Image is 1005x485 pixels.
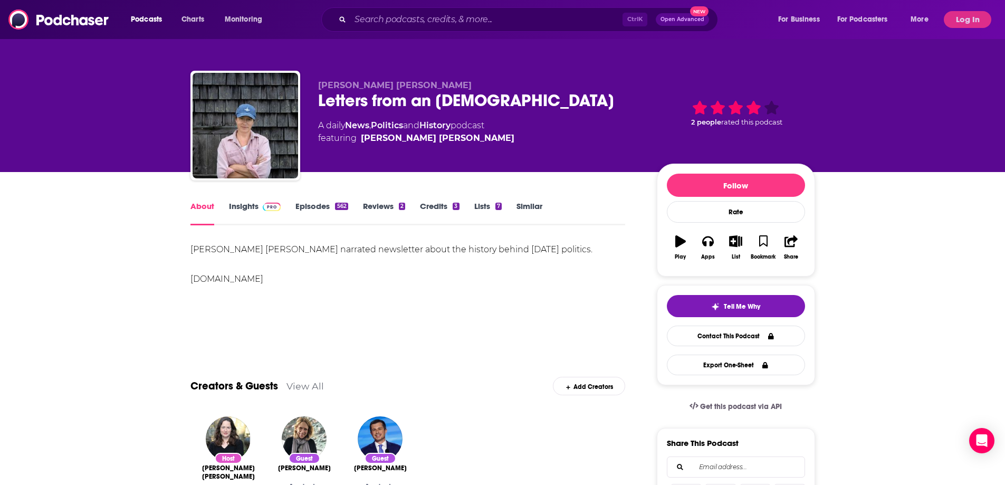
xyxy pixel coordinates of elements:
h3: Share This Podcast [667,438,739,448]
input: Email address... [676,457,796,477]
button: open menu [217,11,276,28]
div: 2 [399,203,405,210]
a: Similar [516,201,542,225]
a: About [190,201,214,225]
button: open menu [903,11,942,28]
div: Guest [289,453,320,464]
span: Monitoring [225,12,262,27]
div: List [732,254,740,260]
div: 7 [495,203,502,210]
span: More [911,12,929,27]
a: Politics [371,120,403,130]
a: Charts [175,11,210,28]
div: [PERSON_NAME] [PERSON_NAME] narrated newsletter about the history behind [DATE] politics. [DOMAIN... [190,242,626,287]
div: Rate [667,201,805,223]
div: Apps [701,254,715,260]
a: Lists7 [474,201,502,225]
span: featuring [318,132,514,145]
button: List [722,229,749,267]
div: 2 peoplerated this podcast [657,80,815,146]
a: Pete Buttigieg [354,464,407,472]
div: Host [215,453,242,464]
img: tell me why sparkle [711,302,720,311]
span: 2 people [691,118,721,126]
span: For Business [778,12,820,27]
a: InsightsPodchaser Pro [229,201,281,225]
a: Get this podcast via API [681,394,791,420]
a: Creators & Guests [190,379,278,393]
div: Guest [365,453,396,464]
span: Podcasts [131,12,162,27]
button: open menu [771,11,833,28]
a: Heather Cox Richardson [361,132,514,145]
img: Letters from an American [193,73,298,178]
div: 562 [335,203,348,210]
span: [PERSON_NAME] [278,464,331,472]
a: History [419,120,451,130]
span: [PERSON_NAME] [PERSON_NAME] [318,80,472,90]
span: Charts [181,12,204,27]
span: , [369,120,371,130]
img: Podchaser - Follow, Share and Rate Podcasts [8,9,110,30]
span: rated this podcast [721,118,782,126]
div: A daily podcast [318,119,514,145]
button: open menu [830,11,903,28]
span: Open Advanced [661,17,704,22]
div: Play [675,254,686,260]
div: Bookmark [751,254,776,260]
button: Open AdvancedNew [656,13,709,26]
button: Export One-Sheet [667,355,805,375]
span: [PERSON_NAME] [354,464,407,472]
span: Get this podcast via API [700,402,782,411]
span: Ctrl K [623,13,647,26]
span: New [690,6,709,16]
span: [PERSON_NAME] [PERSON_NAME] [199,464,258,481]
div: Search podcasts, credits, & more... [331,7,728,32]
a: Liza Donnelly [278,464,331,472]
button: Share [777,229,805,267]
div: 3 [453,203,459,210]
a: Heather Cox Richardson [199,464,258,481]
img: Pete Buttigieg [358,416,403,461]
div: Add Creators [553,377,625,395]
button: Follow [667,174,805,197]
a: Contact This Podcast [667,326,805,346]
div: Search followers [667,457,805,478]
span: For Podcasters [837,12,888,27]
button: Apps [694,229,722,267]
a: Credits3 [420,201,459,225]
a: News [345,120,369,130]
input: Search podcasts, credits, & more... [350,11,623,28]
a: Episodes562 [295,201,348,225]
a: Reviews2 [363,201,405,225]
img: Liza Donnelly [282,416,327,461]
div: Share [784,254,798,260]
img: Podchaser Pro [263,203,281,211]
span: and [403,120,419,130]
div: Open Intercom Messenger [969,428,994,453]
button: Play [667,229,694,267]
button: Log In [944,11,991,28]
button: Bookmark [750,229,777,267]
a: View All [286,381,324,392]
span: Tell Me Why [724,302,760,311]
button: tell me why sparkleTell Me Why [667,295,805,317]
button: open menu [123,11,176,28]
img: Heather Cox Richardson [206,416,251,461]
